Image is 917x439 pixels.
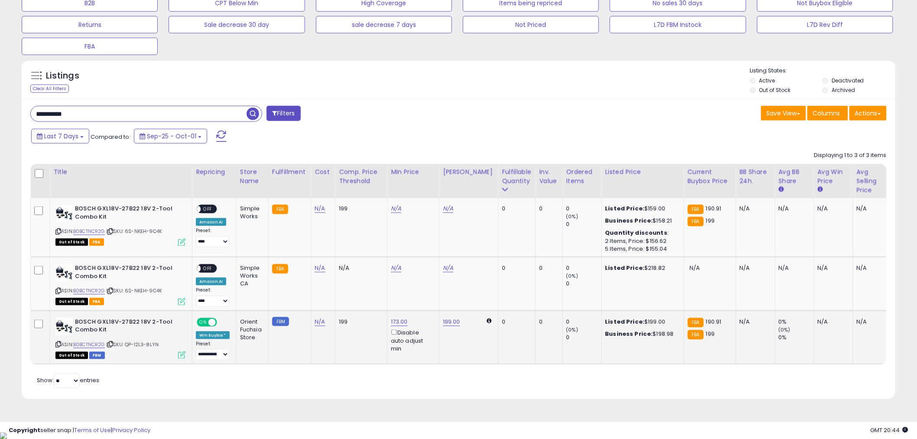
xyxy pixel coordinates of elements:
[391,204,401,213] a: N/A
[807,106,848,121] button: Columns
[391,167,436,177] div: Min Price
[22,16,158,33] button: Returns
[55,264,73,282] img: 413t0VLSBrL._SL40_.jpg
[779,326,791,333] small: (0%)
[740,205,768,213] div: N/A
[391,264,401,272] a: N/A
[201,265,215,272] span: OFF
[272,167,307,177] div: Fulfillment
[566,264,602,272] div: 0
[463,16,599,33] button: Not Priced
[539,318,556,326] div: 0
[272,317,289,326] small: FBM
[605,229,668,237] b: Quantity discounts
[339,205,380,213] div: 199
[605,216,653,225] b: Business Price:
[566,326,579,333] small: (0%)
[502,167,532,186] div: Fulfillable Quantity
[55,205,185,245] div: ASIN:
[55,264,185,305] div: ASIN:
[759,77,775,84] label: Active
[605,330,677,338] div: $198.98
[339,318,380,326] div: 199
[106,341,159,348] span: | SKU: QP-12L3-8LYN
[857,167,888,195] div: Avg Selling Price
[605,167,680,177] div: Listed Price
[605,318,677,326] div: $199.00
[502,318,529,326] div: 0
[706,318,722,326] span: 190.91
[566,272,579,279] small: (0%)
[706,216,715,225] span: 199
[857,318,885,326] div: N/A
[539,167,559,186] div: Inv. value
[106,228,162,235] span: | SKU: 6S-NKEH-9C4K
[37,377,99,385] span: Show: entries
[112,426,150,434] a: Privacy Policy
[91,133,130,141] span: Compared to:
[740,318,768,326] div: N/A
[55,352,88,359] span: All listings that are currently out of stock and unavailable for purchase on Amazon
[539,264,556,272] div: 0
[55,318,185,358] div: ASIN:
[761,106,806,121] button: Save View
[22,38,158,55] button: FBA
[272,205,288,214] small: FBA
[73,341,105,348] a: B0BCTNCR2G
[240,318,262,342] div: Orient Fuchsia Store
[779,186,784,193] small: Avg BB Share.
[605,205,677,213] div: $159.00
[740,264,768,272] div: N/A
[196,331,230,339] div: Win BuyBox *
[566,220,602,228] div: 0
[605,318,645,326] b: Listed Price:
[688,167,732,186] div: Current Buybox Price
[196,167,233,177] div: Repricing
[818,205,846,213] div: N/A
[216,318,230,326] span: OFF
[443,204,453,213] a: N/A
[779,318,814,326] div: 0%
[605,229,677,237] div: :
[89,298,104,305] span: FBA
[75,205,180,223] b: BOSCH GXL18V-27B22 18V 2-Tool Combo Kit
[315,204,325,213] a: N/A
[55,318,73,335] img: 413t0VLSBrL._SL40_.jpg
[566,167,598,186] div: Ordered Items
[832,77,864,84] label: Deactivated
[757,16,893,33] button: L7D Rev Diff
[391,328,432,353] div: Disable auto adjust min
[818,186,823,193] small: Avg Win Price.
[610,16,746,33] button: L7D FBM Instock
[605,264,677,272] div: $218.82
[688,217,704,226] small: FBA
[779,334,814,341] div: 0%
[240,205,262,220] div: Simple Works
[339,167,384,186] div: Comp. Price Threshold
[147,132,196,141] span: Sep-25 - Oct-01
[315,167,332,177] div: Cost
[196,218,226,226] div: Amazon AI
[169,16,305,33] button: Sale decrease 30 day
[9,426,150,435] div: seller snap | |
[779,264,807,272] div: N/A
[813,109,840,118] span: Columns
[75,264,180,282] b: BOSCH GXL18V-27B22 18V 2-Tool Combo Kit
[134,129,207,144] button: Sep-25 - Oct-01
[688,318,704,328] small: FBA
[832,86,855,94] label: Archived
[814,151,887,160] div: Displaying 1 to 3 of 3 items
[688,205,704,214] small: FBA
[201,206,215,213] span: OFF
[443,318,460,326] a: 199.00
[443,167,494,177] div: [PERSON_NAME]
[73,287,105,295] a: B0BCTNCR2G
[196,341,230,360] div: Preset:
[240,264,262,288] div: Simple Works CA
[53,167,189,177] div: Title
[316,16,452,33] button: sale decrease 7 days
[339,264,380,272] div: N/A
[443,264,453,272] a: N/A
[605,264,645,272] b: Listed Price:
[605,330,653,338] b: Business Price:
